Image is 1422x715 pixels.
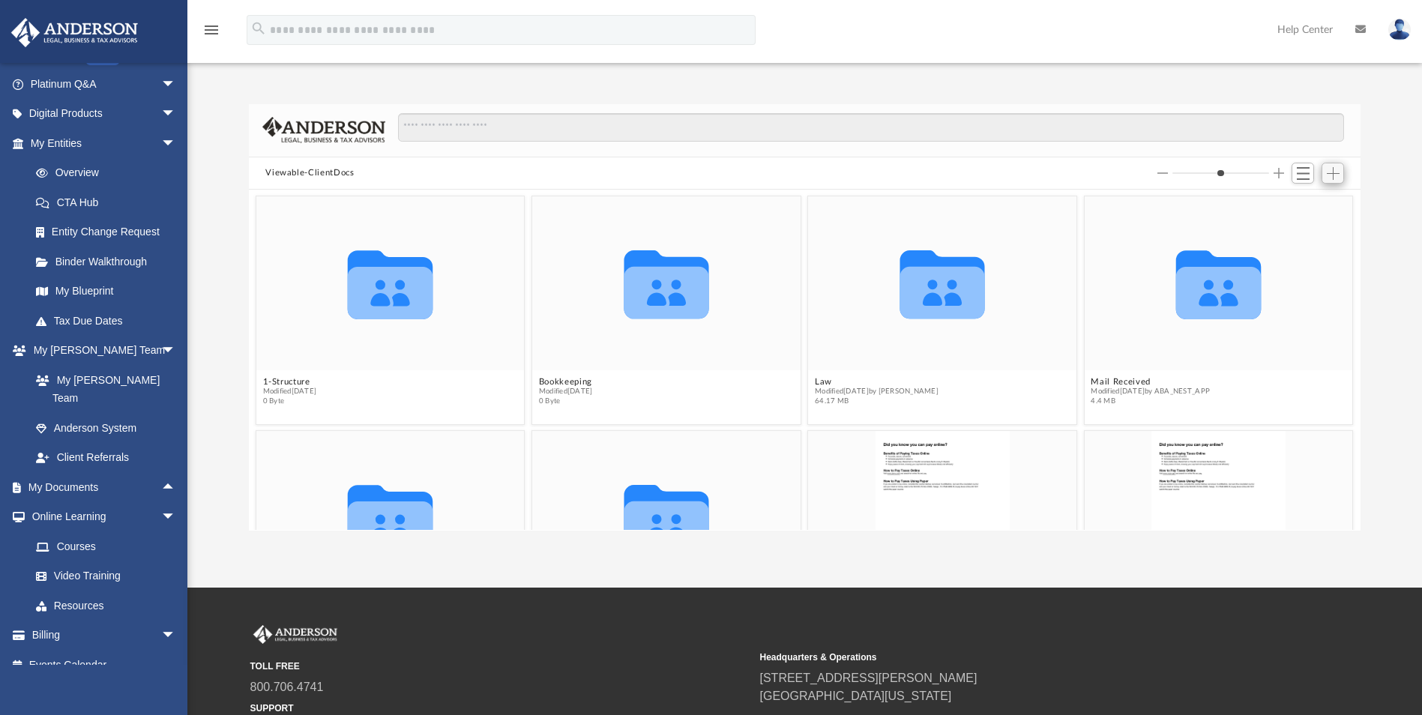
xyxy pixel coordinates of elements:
button: Add [1322,163,1344,184]
button: Viewable-ClientDocs [265,166,354,180]
a: My [PERSON_NAME] Team [21,365,184,413]
span: arrow_drop_down [161,99,191,130]
button: Switch to List View [1292,163,1314,184]
span: arrow_drop_down [161,336,191,366]
small: TOLL FREE [250,660,750,673]
a: Digital Productsarrow_drop_down [10,99,199,129]
a: [GEOGRAPHIC_DATA][US_STATE] [760,690,952,702]
span: Modified [DATE] by [PERSON_NAME] [815,387,939,396]
a: Billingarrow_drop_down [10,621,199,651]
span: Modified [DATE] by ABA_NEST_APP [1091,387,1211,396]
img: Anderson Advisors Platinum Portal [250,625,340,645]
span: Modified [DATE] [263,387,317,396]
span: arrow_drop_down [161,621,191,651]
span: Modified [DATE] [539,387,593,396]
button: 1-Structure [263,377,317,387]
a: Client Referrals [21,443,191,473]
input: Search files and folders [398,113,1344,142]
a: My Entitiesarrow_drop_down [10,128,199,158]
img: User Pic [1388,19,1411,40]
i: search [250,20,267,37]
a: Events Calendar [10,650,199,680]
a: Entity Change Request [21,217,199,247]
a: menu [202,28,220,39]
span: 4.4 MB [1091,396,1211,406]
small: Headquarters & Operations [760,651,1259,664]
button: Mail Received [1091,377,1211,387]
a: Platinum Q&Aarrow_drop_down [10,69,199,99]
span: 0 Byte [263,396,317,406]
a: [STREET_ADDRESS][PERSON_NAME] [760,672,977,684]
span: 0 Byte [539,396,593,406]
a: Video Training [21,561,184,591]
a: My Blueprint [21,277,191,307]
div: grid [249,190,1360,530]
button: Increase column size [1274,168,1284,178]
a: Resources [21,591,191,621]
a: Tax Due Dates [21,306,199,336]
a: Courses [21,531,191,561]
small: SUPPORT [250,702,750,715]
i: menu [202,21,220,39]
span: arrow_drop_down [161,128,191,159]
span: 64.17 MB [815,396,939,406]
button: Decrease column size [1157,168,1168,178]
a: CTA Hub [21,187,199,217]
span: arrow_drop_up [161,472,191,503]
a: Anderson System [21,413,191,443]
a: Online Learningarrow_drop_down [10,502,191,532]
a: Binder Walkthrough [21,247,199,277]
button: Law [815,377,939,387]
input: Column size [1172,168,1269,178]
a: 800.706.4741 [250,681,324,693]
a: My [PERSON_NAME] Teamarrow_drop_down [10,336,191,366]
a: My Documentsarrow_drop_up [10,472,191,502]
span: arrow_drop_down [161,69,191,100]
span: arrow_drop_down [161,502,191,533]
button: Bookkeeping [539,377,593,387]
a: Overview [21,158,199,188]
img: Anderson Advisors Platinum Portal [7,18,142,47]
